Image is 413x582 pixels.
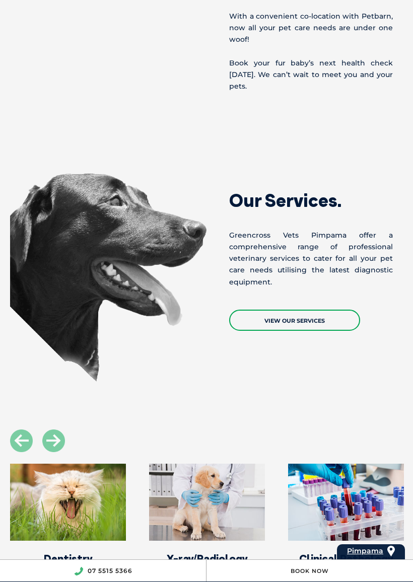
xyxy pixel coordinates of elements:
h3: X-ray/Radiology [149,553,265,564]
a: Book Now [291,567,329,574]
button: Search [393,46,403,56]
img: location_phone.svg [74,567,83,575]
p: Greencross Vets Pimpama offer a comprehensive range of professional veterinary services to cater ... [229,230,393,288]
img: Services_XRay_Radiology [149,464,265,541]
a: Pimpama [347,544,383,558]
a: 07 5515 5366 [88,567,132,574]
p: Book your fur baby’s next health check [DATE]. We can’t wait to meet you and your pets. [229,57,393,93]
h3: Clinical Pathology [288,553,404,564]
a: View Our Services [229,310,360,331]
span: Pimpama [347,546,383,555]
h2: Our Services. [229,191,393,209]
h3: Dentistry [10,553,126,564]
img: location_pin.svg [387,546,395,557]
p: With a convenient co-location with Petbarn, now all your pet care needs are under one woof! [229,11,393,46]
